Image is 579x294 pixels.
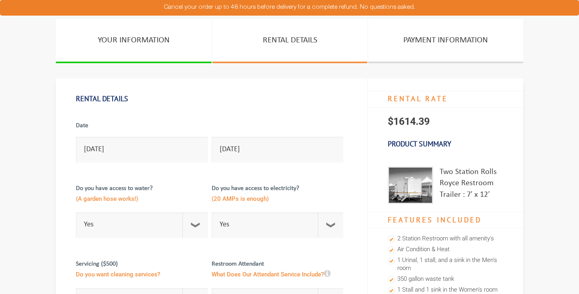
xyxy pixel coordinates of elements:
span: (20 AMPs is enough) [212,193,343,206]
h3: Product Summary [368,136,523,152]
button: Live Chat [547,262,579,294]
label: Servicing ($500) [76,260,208,286]
label: Date [76,121,208,135]
span: Do you want cleaning services? [76,269,208,282]
div: Two Station Rolls Royce Restroom Trailer : 7′ x 12′ [440,166,503,204]
p: $1614.39 [368,108,523,136]
h4: Features Included [368,212,523,229]
a: YOUR INFORMATION [56,19,212,63]
a: PAYMENT INFORMATION [368,19,523,63]
span: What Does Our Attendant Service Include? [212,269,343,282]
li: 350 gallon waste tank [388,274,503,285]
a: RENTAL DETAILS [212,19,367,63]
li: Air Condition & Heat [388,244,503,255]
h4: RENTAL RATE [368,91,523,108]
label: Do you have access to water? [76,184,208,210]
li: 2 Station Restroom with all amenity's [388,234,503,244]
span: (A garden hose works!) [76,193,208,206]
label: Do you have access to electricity? [212,184,343,210]
label: Restroom Attendant [212,260,343,286]
h1: Rental Details [76,90,347,107]
li: 1 Urinal, 1 stall, and a sink in the Men's room [388,255,503,274]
